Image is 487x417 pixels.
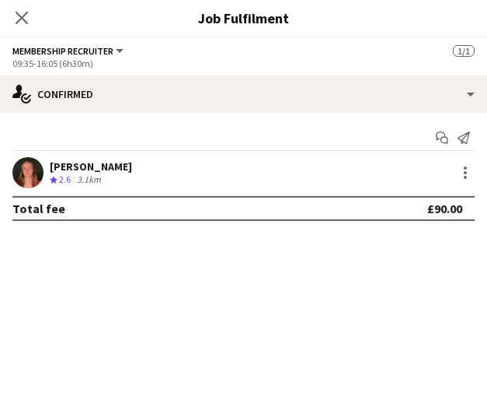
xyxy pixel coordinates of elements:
div: Total fee [12,201,65,216]
span: 2.6 [59,173,71,185]
div: 3.1km [74,173,104,187]
div: 09:35-16:05 (6h30m) [12,58,475,69]
span: Membership Recruiter [12,45,113,57]
span: 1/1 [453,45,475,57]
button: Membership Recruiter [12,45,126,57]
div: [PERSON_NAME] [50,159,132,173]
div: £90.00 [427,201,462,216]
